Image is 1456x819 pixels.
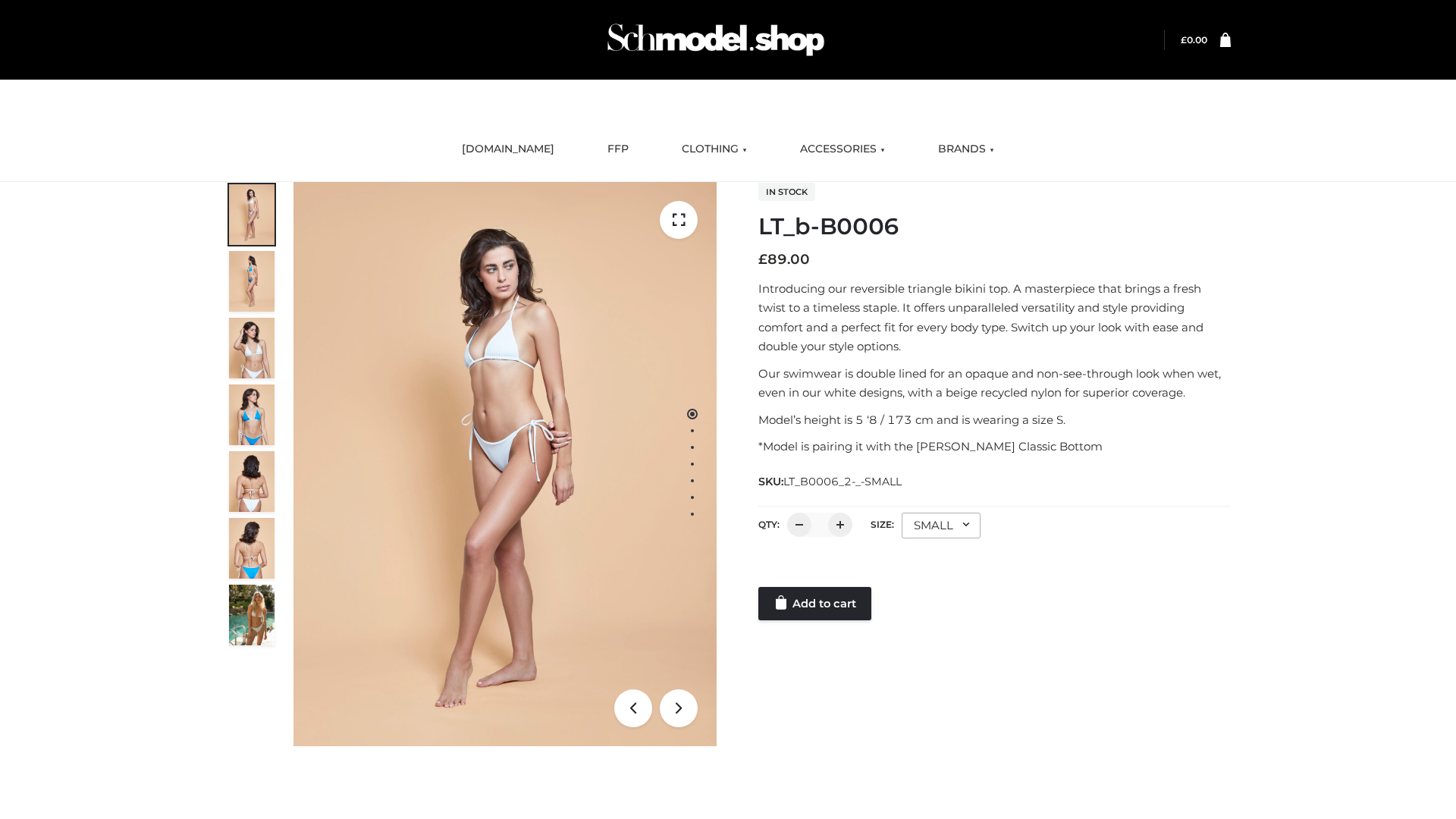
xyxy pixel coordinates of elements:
[758,437,1231,457] p: *Model is pairing it with the [PERSON_NAME] Classic Bottom
[758,364,1231,403] p: Our swimwear is double lined for an opaque and non-see-through look when wet, even in our white d...
[229,251,275,312] img: ArielClassicBikiniTop_CloudNine_AzureSky_OW114ECO_2-scaled.jpg
[758,251,767,268] span: £
[758,183,815,201] span: In stock
[293,182,717,746] img: ArielClassicBikiniTop_CloudNine_AzureSky_OW114ECO_1
[229,518,275,579] img: ArielClassicBikiniTop_CloudNine_AzureSky_OW114ECO_8-scaled.jpg
[927,133,1006,166] a: BRANDS
[758,279,1231,356] p: Introducing our reversible triangle bikini top. A masterpiece that brings a fresh twist to a time...
[758,519,780,530] label: QTY:
[758,410,1231,430] p: Model’s height is 5 ‘8 / 173 cm and is wearing a size S.
[871,519,894,530] label: Size:
[596,133,640,166] a: FFP
[758,251,810,268] bdi: 89.00
[1181,34,1187,45] span: £
[229,451,275,512] img: ArielClassicBikiniTop_CloudNine_AzureSky_OW114ECO_7-scaled.jpg
[229,585,275,645] img: Arieltop_CloudNine_AzureSky2.jpg
[758,587,871,620] a: Add to cart
[229,318,275,378] img: ArielClassicBikiniTop_CloudNine_AzureSky_OW114ECO_3-scaled.jpg
[670,133,758,166] a: CLOTHING
[1181,34,1207,45] a: £0.00
[602,10,830,70] img: Schmodel Admin 964
[450,133,566,166] a: [DOMAIN_NAME]
[783,475,902,488] span: LT_B0006_2-_-SMALL
[758,472,903,491] span: SKU:
[902,513,981,538] div: SMALL
[229,184,275,245] img: ArielClassicBikiniTop_CloudNine_AzureSky_OW114ECO_1-scaled.jpg
[1181,34,1207,45] bdi: 0.00
[229,384,275,445] img: ArielClassicBikiniTop_CloudNine_AzureSky_OW114ECO_4-scaled.jpg
[789,133,896,166] a: ACCESSORIES
[758,213,1231,240] h1: LT_b-B0006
